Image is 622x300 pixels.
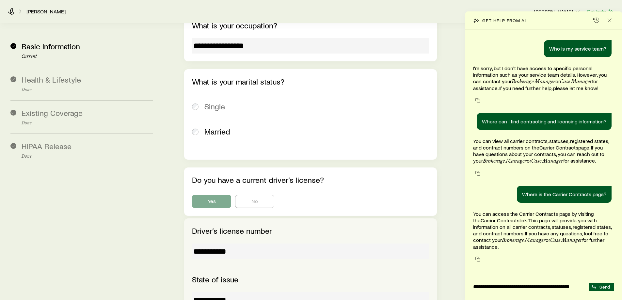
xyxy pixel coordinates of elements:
[473,65,614,91] p: I'm sorry, but I don't have access to specific personal information such as your service team det...
[560,78,592,85] strong: Case Manager
[22,87,153,92] p: Done
[26,8,66,15] a: [PERSON_NAME]
[192,103,199,110] input: Single
[589,283,614,291] button: Send
[534,8,581,15] p: [PERSON_NAME]
[22,141,72,151] span: HIPAA Release
[483,158,527,164] strong: Brokerage Manager
[192,129,199,135] input: Married
[192,195,231,208] button: Yes
[481,217,519,223] a: Carrier Contracts
[204,127,230,136] span: Married
[599,284,610,290] p: Send
[549,45,606,52] p: Who is my service team?
[192,175,429,184] p: Do you have a current driver’s license?
[473,138,614,164] p: You can view all carrier contracts, statuses, registered states, and contract numbers on the page...
[22,120,153,126] p: Done
[22,154,153,159] p: Done
[192,226,272,235] label: Driver’s license number
[539,144,578,150] a: Carrier Contracts
[22,75,81,84] span: Health & Lifestyle
[605,16,614,25] button: Close
[482,18,526,23] p: Get help from AI
[534,8,581,16] button: [PERSON_NAME]
[22,41,80,51] span: Basic Information
[22,54,153,59] p: Current
[192,21,429,30] p: What is your occupation?
[531,158,563,164] strong: Case Manager
[192,275,238,284] label: State of issue
[235,195,274,208] button: No
[473,211,614,250] p: You can access the Carrier Contracts page by visiting the link. This page will provide you with i...
[22,108,83,118] span: Existing Coverage
[550,237,582,243] strong: Case Manager
[502,237,546,243] strong: Brokerage Manager
[192,77,429,86] p: What is your marital status?
[204,102,225,111] span: Single
[512,78,555,85] strong: Brokerage Manager
[482,118,606,125] p: Where can I find contracting and licensing information?
[522,191,606,197] p: Where is the Carrier Contracts page?
[586,8,614,15] button: Get help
